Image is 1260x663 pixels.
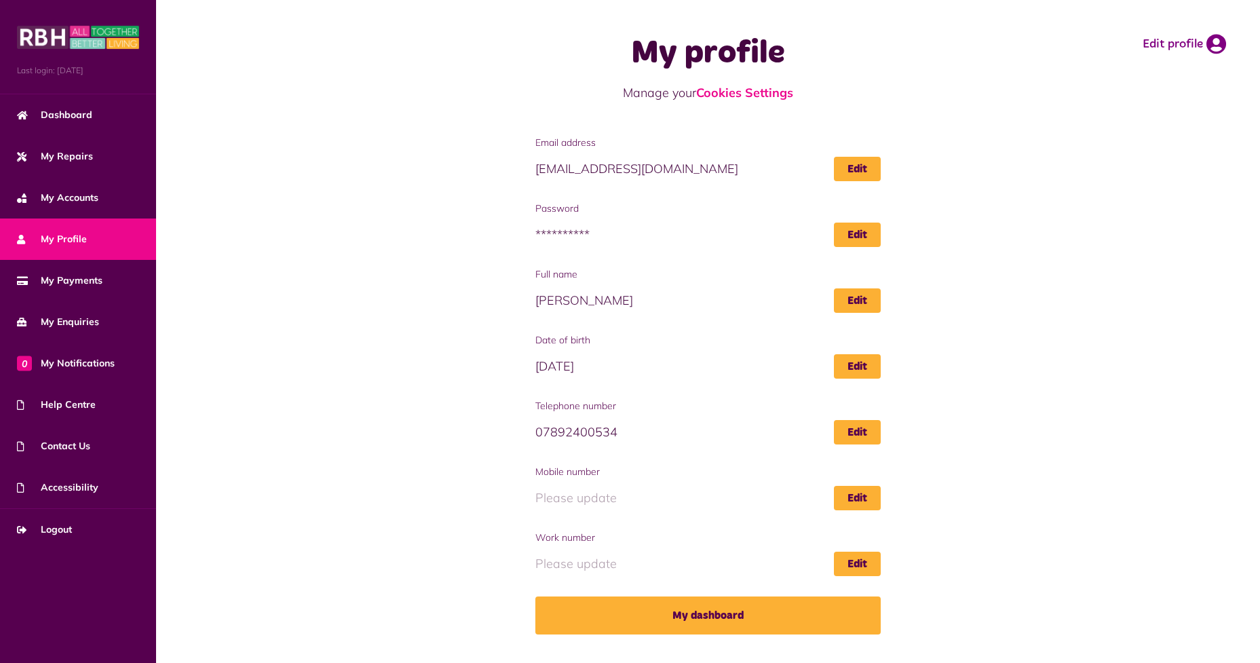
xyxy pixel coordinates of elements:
span: 07892400534 [535,420,881,444]
span: Work number [535,531,881,545]
span: Mobile number [535,465,881,479]
a: Cookies Settings [696,85,793,100]
span: Password [535,202,881,216]
span: [EMAIL_ADDRESS][DOMAIN_NAME] [535,157,881,181]
span: My Enquiries [17,315,99,329]
h1: My profile [446,34,971,73]
span: Telephone number [535,399,881,413]
span: My Repairs [17,149,93,164]
img: MyRBH [17,24,139,51]
a: Edit [834,354,881,379]
span: Accessibility [17,480,98,495]
span: Date of birth [535,333,881,347]
a: Edit [834,552,881,576]
a: Edit [834,420,881,444]
span: Last login: [DATE] [17,64,139,77]
p: Manage your [446,83,971,102]
a: Edit [834,223,881,247]
span: [DATE] [535,354,881,379]
span: Contact Us [17,439,90,453]
span: Email address [535,136,881,150]
a: My dashboard [535,596,881,634]
span: My Payments [17,273,102,288]
span: My Profile [17,232,87,246]
span: Please update [535,552,881,576]
span: Please update [535,486,881,510]
span: Help Centre [17,398,96,412]
a: Edit [834,486,881,510]
span: My Accounts [17,191,98,205]
span: [PERSON_NAME] [535,288,881,313]
span: 0 [17,356,32,371]
a: Edit [834,288,881,313]
span: Logout [17,523,72,537]
a: Edit profile [1143,34,1226,54]
span: My Notifications [17,356,115,371]
span: Full name [535,267,881,282]
span: Dashboard [17,108,92,122]
a: Edit [834,157,881,181]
